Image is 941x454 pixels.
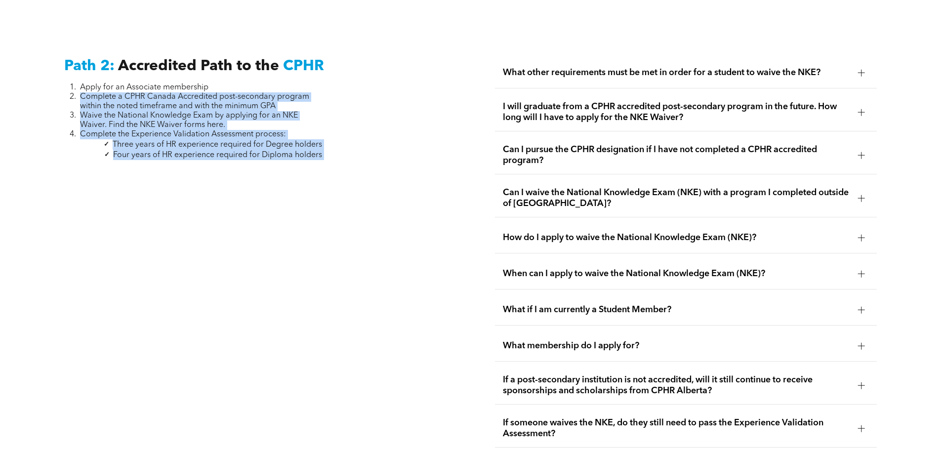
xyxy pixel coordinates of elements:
[503,187,850,209] span: Can I waive the National Knowledge Exam (NKE) with a program I completed outside of [GEOGRAPHIC_D...
[80,130,286,138] span: Complete the Experience Validation Assessment process:
[503,101,850,123] span: I will graduate from a CPHR accredited post-secondary program in the future. How long will I have...
[503,417,850,439] span: If someone waives the NKE, do they still need to pass the Experience Validation Assessment?
[118,59,279,74] span: Accredited Path to the
[503,374,850,396] span: If a post-secondary institution is not accredited, will it still continue to receive sponsorships...
[80,93,309,110] span: Complete a CPHR Canada Accredited post-secondary program within the noted timeframe and with the ...
[503,67,850,78] span: What other requirements must be met in order for a student to waive the NKE?
[503,304,850,315] span: What if I am currently a Student Member?
[113,151,322,159] span: Four years of HR experience required for Diploma holders
[80,112,298,129] span: Waive the National Knowledge Exam by applying for an NKE Waiver. Find the NKE Waiver forms here.
[113,141,322,149] span: Three years of HR experience required for Degree holders
[283,59,324,74] span: CPHR
[503,268,850,279] span: When can I apply to waive the National Knowledge Exam (NKE)?
[503,232,850,243] span: How do I apply to waive the National Knowledge Exam (NKE)?
[64,59,115,74] span: Path 2:
[503,144,850,166] span: Can I pursue the CPHR designation if I have not completed a CPHR accredited program?
[80,83,208,91] span: Apply for an Associate membership
[503,340,850,351] span: What membership do I apply for?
